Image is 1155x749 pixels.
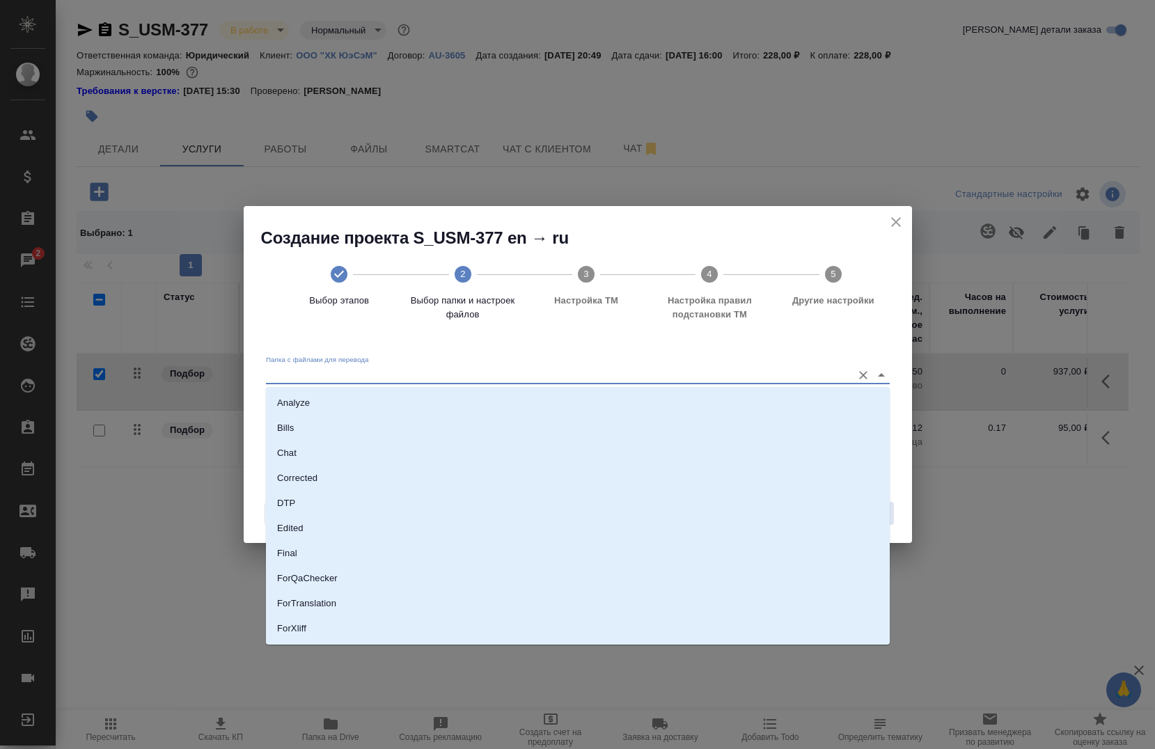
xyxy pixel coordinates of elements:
h2: Создание проекта S_USM-377 en → ru [261,227,912,249]
p: Final [277,546,297,560]
p: DTP [277,496,295,510]
text: 3 [583,269,588,279]
p: ForQaChecker [277,571,338,585]
p: ForXliff [277,622,306,636]
button: Очистить [854,365,873,385]
span: Настройка правил подстановки TM [654,294,766,322]
span: Выбор папки и настроек файлов [407,294,519,322]
p: Bills [277,421,294,435]
span: Настройка ТМ [530,294,642,308]
button: Close [872,365,891,385]
text: 4 [707,269,712,279]
text: 5 [831,269,835,279]
label: Папка с файлами для перевода [266,356,369,363]
p: Chat [277,446,297,460]
p: ForTranslation [277,597,336,610]
p: Edited [277,521,304,535]
p: Analyze [277,396,310,410]
p: Corrected [277,471,317,485]
button: Назад [265,503,309,525]
button: close [886,212,906,232]
text: 2 [460,269,465,279]
span: Выбор этапов [283,294,395,308]
span: Другие настройки [777,294,889,308]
